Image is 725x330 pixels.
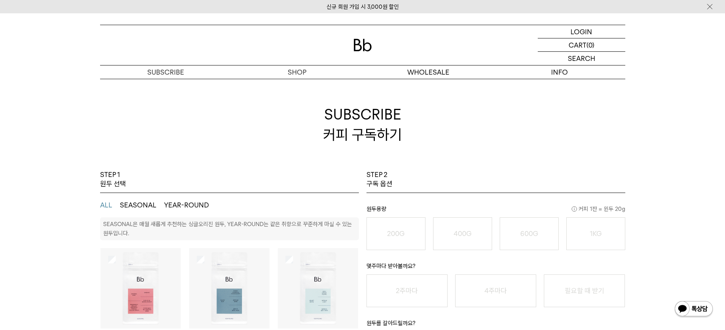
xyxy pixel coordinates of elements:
img: 상품이미지 [278,248,358,328]
p: SEARCH [568,52,595,65]
h2: SUBSCRIBE 커피 구독하기 [100,79,625,170]
img: 상품이미지 [189,248,269,328]
button: 필요할 때 받기 [544,274,625,307]
o: 1KG [590,230,602,238]
p: SEASONAL은 매월 새롭게 추천하는 싱글오리진 원두, YEAR-ROUND는 같은 취향으로 꾸준하게 마실 수 있는 원두입니다. [103,221,352,237]
button: 4주마다 [455,274,536,307]
p: 원두용량 [366,204,625,217]
p: 몇주마다 받아볼까요? [366,261,625,274]
button: 2주마다 [366,274,448,307]
p: (0) [586,38,594,51]
button: YEAR-ROUND [164,201,209,210]
a: CART (0) [538,38,625,52]
p: WHOLESALE [363,65,494,79]
a: 신규 회원 가입 시 3,000원 할인 [327,3,399,10]
img: 로고 [354,39,372,51]
p: INFO [494,65,625,79]
img: 상품이미지 [100,248,181,328]
p: LOGIN [570,25,592,38]
button: SEASONAL [120,201,156,210]
p: STEP 2 구독 옵션 [366,170,392,189]
o: 200G [387,230,405,238]
button: ALL [100,201,112,210]
button: 1KG [566,217,625,250]
a: SUBSCRIBE [100,65,231,79]
button: 600G [500,217,559,250]
o: 600G [520,230,538,238]
p: CART [569,38,586,51]
img: 카카오톡 채널 1:1 채팅 버튼 [674,300,714,319]
p: STEP 1 원두 선택 [100,170,126,189]
button: 400G [433,217,492,250]
button: 200G [366,217,425,250]
a: SHOP [231,65,363,79]
o: 400G [454,230,472,238]
span: 커피 1잔 = 윈두 20g [572,204,625,214]
a: LOGIN [538,25,625,38]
